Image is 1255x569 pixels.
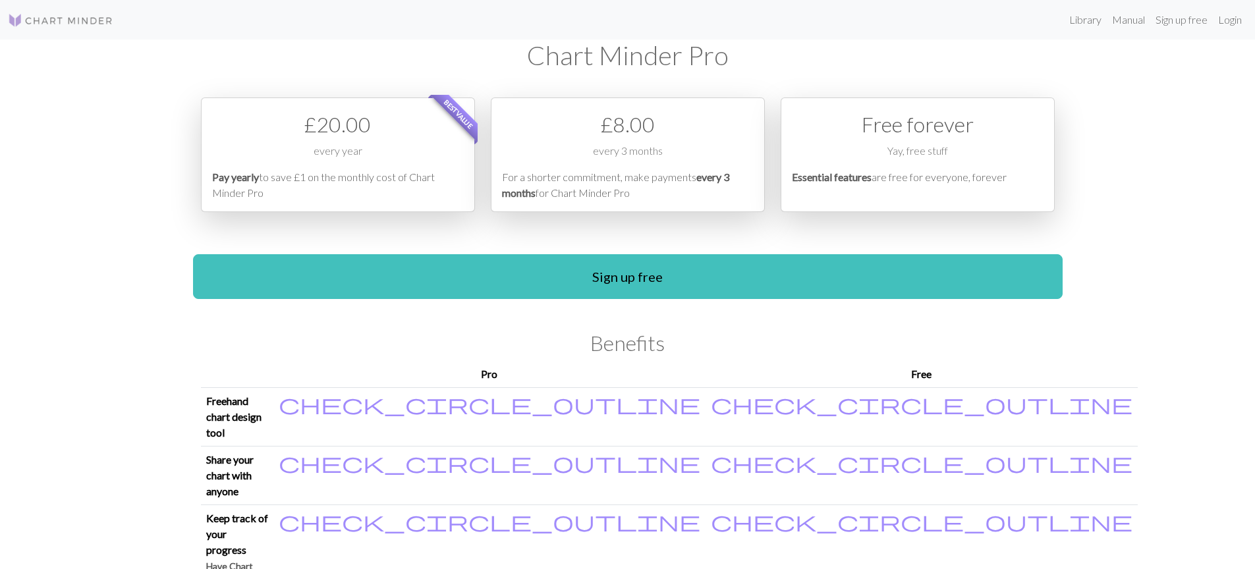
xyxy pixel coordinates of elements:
a: Manual [1107,7,1150,33]
h1: Chart Minder Pro [201,40,1055,71]
p: are free for everyone, forever [792,169,1044,201]
span: check_circle_outline [279,508,700,533]
i: Included [711,452,1132,473]
h2: Benefits [201,331,1055,356]
span: check_circle_outline [711,450,1132,475]
a: Sign up free [1150,7,1213,33]
a: Sign up free [193,254,1063,299]
span: check_circle_outline [279,391,700,416]
em: Pay yearly [212,171,259,183]
span: check_circle_outline [279,450,700,475]
p: Freehand chart design tool [206,393,268,441]
div: every 3 months [502,143,754,169]
p: Keep track of your progress [206,510,268,558]
i: Included [279,510,700,531]
div: Payment option 2 [491,97,765,212]
div: £ 20.00 [212,109,464,140]
em: Essential features [792,171,872,183]
span: check_circle_outline [711,508,1132,533]
div: Free forever [792,109,1044,140]
i: Included [279,393,700,414]
span: Best value [430,86,486,142]
div: every year [212,143,464,169]
div: Payment option 1 [201,97,475,212]
th: Free [706,361,1138,388]
i: Included [711,393,1132,414]
th: Pro [273,361,706,388]
em: every 3 months [502,171,729,199]
div: £ 8.00 [502,109,754,140]
p: For a shorter commitment, make payments for Chart Minder Pro [502,169,754,201]
div: Free option [781,97,1055,212]
div: Yay, free stuff [792,143,1044,169]
i: Included [711,510,1132,531]
p: to save £1 on the monthly cost of Chart Minder Pro [212,169,464,201]
a: Library [1064,7,1107,33]
i: Included [279,452,700,473]
span: check_circle_outline [711,391,1132,416]
p: Share your chart with anyone [206,452,268,499]
a: Login [1213,7,1247,33]
img: Logo [8,13,113,28]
